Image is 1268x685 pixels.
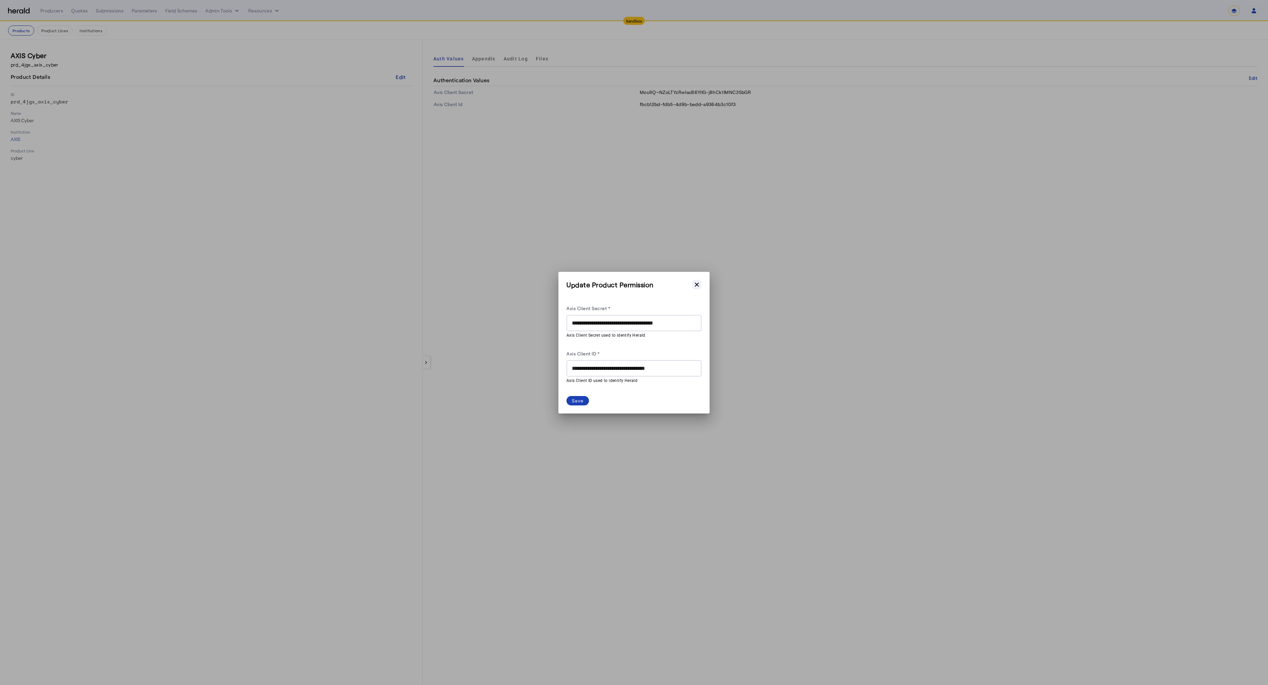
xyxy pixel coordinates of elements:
button: Save [566,396,589,405]
mat-hint: Axis Client Secret used to identify Herald [566,331,698,339]
label: Axis Client Secret * [566,305,610,311]
label: Axis Client ID * [566,351,599,356]
h3: Update Product Permission [566,280,653,289]
mat-hint: Axis Client ID used to identify Herald [566,377,698,384]
div: Save [572,397,584,404]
